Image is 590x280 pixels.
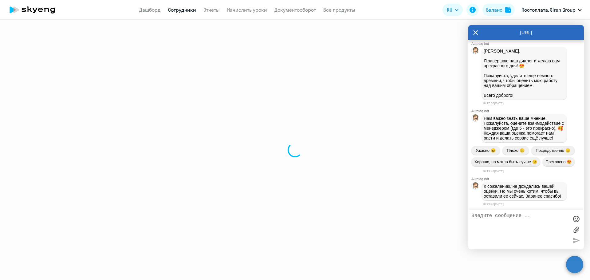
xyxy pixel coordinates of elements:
button: Постоплата, Siren Group [518,2,585,17]
button: Прекрасно 😍 [543,157,575,166]
button: Посредственно 😑 [531,146,575,155]
img: bot avatar [472,114,479,123]
button: Балансbalance [482,4,515,16]
button: Плохо ☹️ [502,146,529,155]
div: Баланс [486,6,502,14]
img: bot avatar [472,182,479,191]
span: К сожалению, не дождались вашей оценки. Но мы очень хотим, чтобы вы оставили ее сейчас. Заранее с... [484,184,561,199]
span: Ужасно 😖 [476,148,495,153]
label: Лимит 10 файлов [572,225,581,234]
div: Autofaq bot [471,109,584,113]
span: Нам важно знать ваше мнение. Пожалуйста, оцените взаимодействие с менеджером (где 5 - это прекрас... [484,116,565,140]
a: Дашборд [139,7,161,13]
span: Прекрасно 😍 [546,160,572,164]
button: RU [442,4,463,16]
span: Хорошо, но могло быть лучше 🙂 [474,160,537,164]
time: 10:17:08[DATE] [482,101,504,105]
div: Autofaq bot [471,42,584,45]
img: balance [505,7,511,13]
a: Документооборот [274,7,316,13]
time: 10:49:42[DATE] [482,202,504,206]
button: Хорошо, но могло быть лучше 🙂 [471,157,540,166]
time: 10:19:42[DATE] [482,169,504,173]
span: RU [447,6,452,14]
span: Плохо ☹️ [507,148,524,153]
div: Autofaq bot [471,177,584,181]
button: Ужасно 😖 [471,146,500,155]
span: Посредственно 😑 [536,148,570,153]
a: Все продукты [323,7,355,13]
a: Сотрудники [168,7,196,13]
img: bot avatar [472,47,479,56]
a: Начислить уроки [227,7,267,13]
p: Постоплата, Siren Group [521,6,576,14]
p: [PERSON_NAME], Я завершаю наш диалог и желаю вам прекрасного дня! 😍 Пожалуйста, уделите еще немно... [484,49,565,98]
a: Отчеты [203,7,220,13]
